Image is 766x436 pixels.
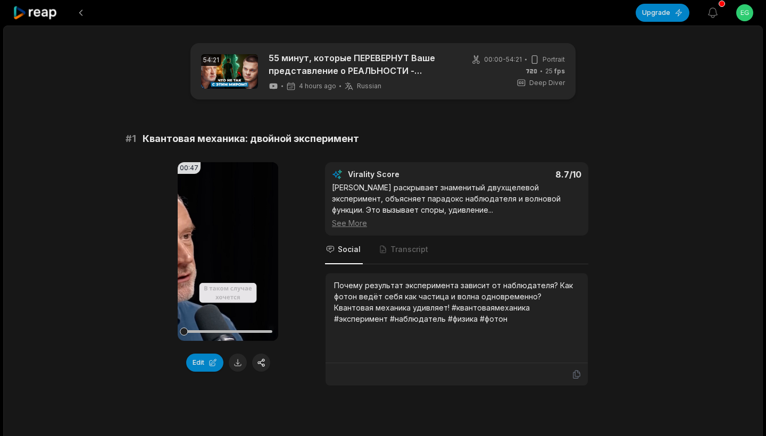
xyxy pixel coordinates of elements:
div: Virality Score [348,169,462,180]
span: Transcript [390,244,428,255]
div: See More [332,217,581,229]
span: Social [338,244,361,255]
span: Deep Diver [529,78,565,88]
span: Portrait [543,55,565,64]
video: Your browser does not support mp4 format. [178,162,278,341]
span: Квантовая механика: двойной эксперимент [143,131,359,146]
span: 25 [545,66,565,76]
div: [PERSON_NAME] раскрывает знаменитый двухщелевой эксперимент, объясняет парадокс наблюдателя и вол... [332,182,581,229]
button: Upgrade [636,4,689,22]
button: Edit [186,354,223,372]
span: Russian [357,82,381,90]
span: 4 hours ago [299,82,336,90]
iframe: Intercom live chat [730,400,755,425]
div: 8.7 /10 [468,169,582,180]
span: 00:00 - 54:21 [484,55,522,64]
span: fps [554,67,565,75]
nav: Tabs [325,236,588,264]
div: Почему результат эксперимента зависит от наблюдателя? Как фотон ведёт себя как частица и волна од... [334,280,579,324]
a: 55 минут, которые ПЕРЕВЕРНУТ Ваше представление о РЕАЛЬНОСТИ - [PERSON_NAME] [269,52,452,77]
span: # 1 [126,131,136,146]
